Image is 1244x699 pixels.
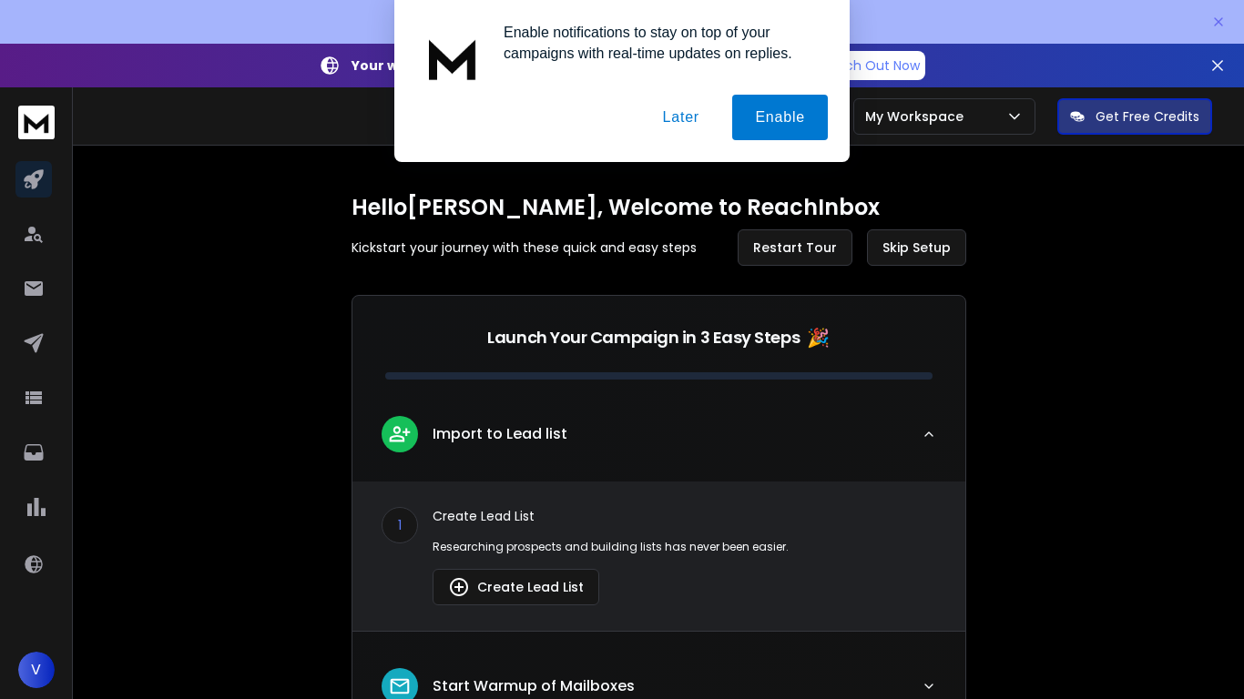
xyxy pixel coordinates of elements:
[18,652,55,688] button: V
[732,95,828,140] button: Enable
[882,238,951,257] span: Skip Setup
[639,95,721,140] button: Later
[388,674,412,698] img: lead
[433,675,635,697] p: Start Warmup of Mailboxes
[448,576,470,598] img: lead
[738,229,852,266] button: Restart Tour
[388,422,412,445] img: lead
[867,229,966,266] button: Skip Setup
[807,325,830,350] span: 🎉
[489,22,828,64] div: Enable notifications to stay on top of your campaigns with real-time updates on replies.
[382,507,418,543] div: 1
[352,401,965,481] button: leadImport to Lead list
[416,22,489,95] img: notification icon
[433,540,936,554] p: Researching prospects and building lists has never been easier.
[352,238,697,257] p: Kickstart your journey with these quick and easy steps
[352,193,966,222] h1: Hello [PERSON_NAME] , Welcome to ReachInbox
[487,325,800,350] p: Launch Your Campaign in 3 Easy Steps
[433,423,567,445] p: Import to Lead list
[352,481,965,631] div: leadImport to Lead list
[433,569,599,605] button: Create Lead List
[433,507,936,525] p: Create Lead List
